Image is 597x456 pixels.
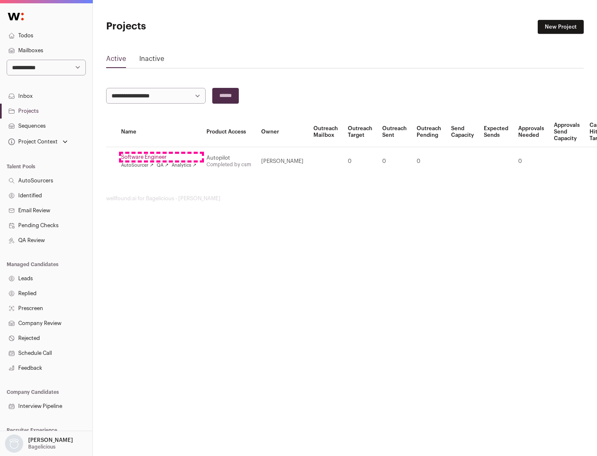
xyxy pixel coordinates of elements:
[121,162,153,169] a: AutoSourcer ↗
[121,154,197,160] a: Software Engineer
[139,54,164,67] a: Inactive
[377,117,412,147] th: Outreach Sent
[513,117,549,147] th: Approvals Needed
[5,434,23,453] img: nopic.png
[538,20,584,34] a: New Project
[7,136,69,148] button: Open dropdown
[106,54,126,67] a: Active
[3,8,28,25] img: Wellfound
[201,117,256,147] th: Product Access
[172,162,196,169] a: Analytics ↗
[106,20,265,33] h1: Projects
[549,117,585,147] th: Approvals Send Capacity
[206,162,251,167] a: Completed by csm
[3,434,75,453] button: Open dropdown
[256,147,308,176] td: [PERSON_NAME]
[412,147,446,176] td: 0
[377,147,412,176] td: 0
[343,147,377,176] td: 0
[412,117,446,147] th: Outreach Pending
[28,437,73,444] p: [PERSON_NAME]
[106,195,584,202] footer: wellfound:ai for Bagelicious - [PERSON_NAME]
[116,117,201,147] th: Name
[256,117,308,147] th: Owner
[513,147,549,176] td: 0
[28,444,56,450] p: Bagelicious
[157,162,168,169] a: QA ↗
[206,155,251,161] div: Autopilot
[308,117,343,147] th: Outreach Mailbox
[446,117,479,147] th: Send Capacity
[7,138,58,145] div: Project Context
[479,117,513,147] th: Expected Sends
[343,117,377,147] th: Outreach Target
